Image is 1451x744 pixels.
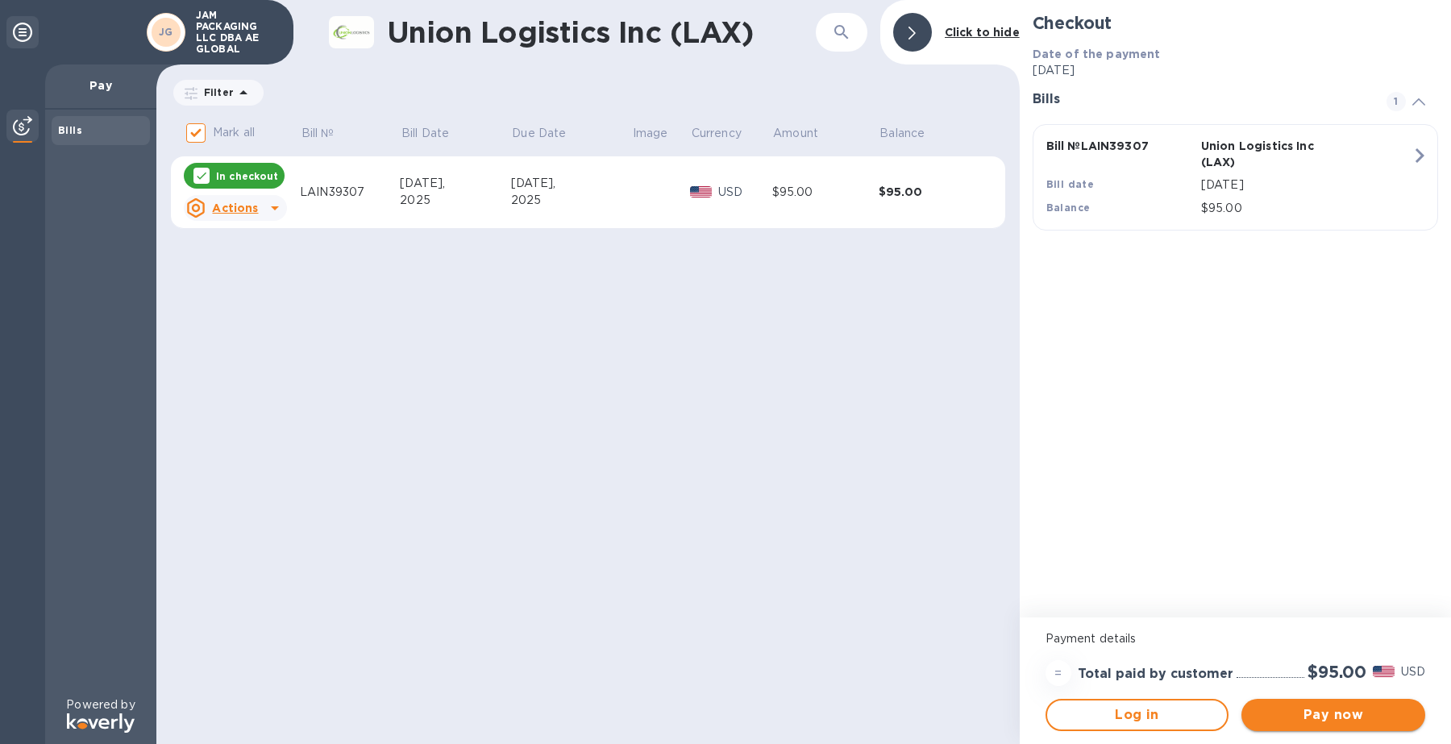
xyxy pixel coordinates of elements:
div: $95.00 [772,184,879,201]
b: Balance [1046,202,1091,214]
h3: Bills [1033,92,1367,107]
p: Bill Date [401,125,449,142]
button: Pay now [1241,699,1425,731]
span: Bill Date [401,125,470,142]
p: Powered by [66,696,135,713]
b: Bill date [1046,178,1095,190]
button: Log in [1046,699,1229,731]
p: Amount [773,125,818,142]
span: Bill № [301,125,355,142]
p: [DATE] [1201,177,1412,193]
button: Bill №LAIN39307Union Logistics Inc (LAX)Bill date[DATE]Balance$95.00 [1033,124,1438,231]
img: USD [1373,666,1395,677]
p: Balance [879,125,925,142]
p: Pay [58,77,143,94]
p: Union Logistics Inc (LAX) [1201,138,1349,170]
div: = [1046,660,1071,686]
span: 1 [1387,92,1406,111]
p: USD [1401,663,1425,680]
p: USD [718,184,772,201]
p: Bill № LAIN39307 [1046,138,1195,154]
p: Bill № [301,125,335,142]
h3: Total paid by customer [1078,667,1233,682]
b: Bills [58,124,82,136]
span: Balance [879,125,946,142]
div: 2025 [400,192,510,209]
h2: $95.00 [1308,662,1366,682]
div: [DATE], [400,175,510,192]
img: USD [690,186,712,197]
p: In checkout [216,169,278,183]
p: Mark all [213,124,255,141]
p: $95.00 [1201,200,1412,217]
img: Logo [67,713,135,733]
span: Amount [773,125,839,142]
span: Log in [1060,705,1215,725]
span: Pay now [1254,705,1412,725]
u: Actions [212,202,258,214]
div: $95.00 [879,184,985,200]
div: 2025 [511,192,632,209]
div: [DATE], [511,175,632,192]
p: [DATE] [1033,62,1438,79]
p: Payment details [1046,630,1425,647]
b: JG [159,26,173,38]
p: JAM PACKAGING LLC DBA AE GLOBAL [196,10,276,55]
p: Image [633,125,668,142]
p: Due Date [512,125,566,142]
b: Click to hide [945,26,1020,39]
p: Currency [692,125,742,142]
h1: Union Logistics Inc (LAX) [387,15,759,49]
p: Filter [197,85,234,99]
h2: Checkout [1033,13,1438,33]
span: Due Date [512,125,587,142]
div: LAIN39307 [300,184,400,201]
b: Date of the payment [1033,48,1161,60]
